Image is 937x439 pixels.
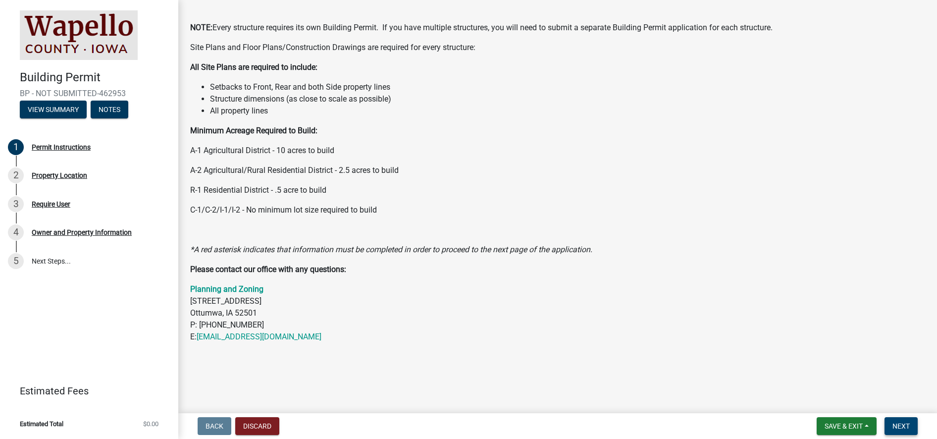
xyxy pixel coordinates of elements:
[8,139,24,155] div: 1
[190,165,925,176] p: A-2 Agricultural/Rural Residential District - 2.5 acres to build
[20,421,63,427] span: Estimated Total
[235,417,279,435] button: Discard
[197,332,321,341] a: [EMAIL_ADDRESS][DOMAIN_NAME]
[190,245,592,254] i: *A red asterisk indicates that information must be completed in order to proceed to the next page...
[8,167,24,183] div: 2
[190,145,925,157] p: A-1 Agricultural District - 10 acres to build
[91,101,128,118] button: Notes
[8,196,24,212] div: 3
[20,106,87,114] wm-modal-confirm: Summary
[32,144,91,151] div: Permit Instructions
[190,42,925,54] p: Site Plans and Floor Plans/Construction Drawings are required for every structure:
[32,201,70,208] div: Require User
[20,101,87,118] button: View Summary
[885,417,918,435] button: Next
[32,229,132,236] div: Owner and Property Information
[20,89,158,98] span: BP - NOT SUBMITTED-462953
[190,184,925,196] p: R-1 Residential District - .5 acre to build
[190,62,317,72] strong: All Site Plans are required to include:
[91,106,128,114] wm-modal-confirm: Notes
[8,224,24,240] div: 4
[190,204,925,216] p: C-1/C-2/I-1/I-2 - No minimum lot size required to build
[143,421,158,427] span: $0.00
[206,422,223,430] span: Back
[8,253,24,269] div: 5
[210,105,925,117] li: All property lines
[210,81,925,93] li: Setbacks to Front, Rear and both Side property lines
[198,417,231,435] button: Back
[32,172,87,179] div: Property Location
[210,93,925,105] li: Structure dimensions (as close to scale as possible)
[817,417,877,435] button: Save & Exit
[825,422,863,430] span: Save & Exit
[190,126,317,135] strong: Minimum Acreage Required to Build:
[190,284,263,294] a: Planning and Zoning
[20,70,170,85] h4: Building Permit
[190,283,925,343] p: [STREET_ADDRESS] Ottumwa, IA 52501 P: [PHONE_NUMBER] E:
[8,381,162,401] a: Estimated Fees
[190,22,925,34] p: Every structure requires its own Building Permit. If you have multiple structures, you will need ...
[20,10,138,60] img: Wapello County, Iowa
[190,23,212,32] strong: NOTE:
[190,265,346,274] strong: Please contact our office with any questions:
[892,422,910,430] span: Next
